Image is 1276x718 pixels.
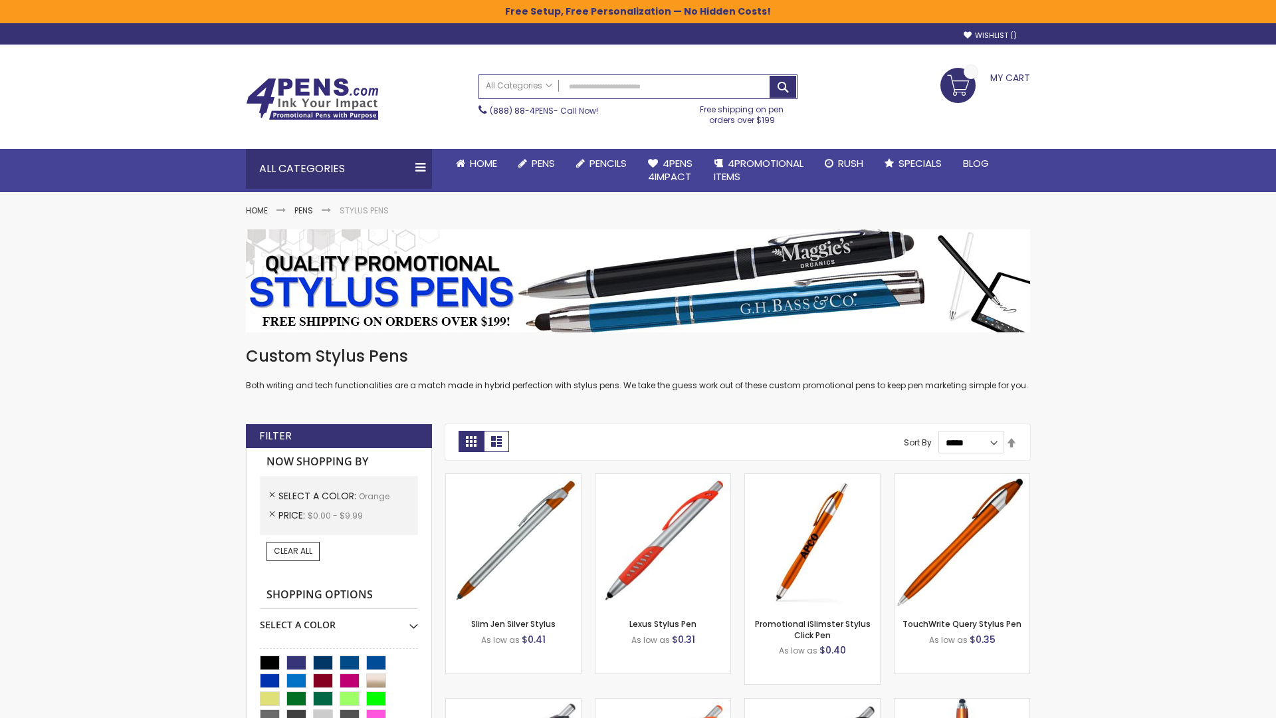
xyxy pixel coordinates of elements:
[481,634,520,646] span: As low as
[490,105,598,116] span: - Call Now!
[672,633,695,646] span: $0.31
[895,698,1029,709] a: TouchWrite Command Stylus Pen-Orange
[486,80,552,91] span: All Categories
[246,229,1030,332] img: Stylus Pens
[471,618,556,630] a: Slim Jen Silver Stylus
[294,205,313,216] a: Pens
[755,618,871,640] a: Promotional iSlimster Stylus Click Pen
[246,346,1030,392] div: Both writing and tech functionalities are a match made in hybrid perfection with stylus pens. We ...
[745,698,880,709] a: Lexus Metallic Stylus Pen-Orange
[904,437,932,448] label: Sort By
[970,633,996,646] span: $0.35
[952,149,1000,178] a: Blog
[874,149,952,178] a: Specials
[266,542,320,560] a: Clear All
[278,489,359,503] span: Select A Color
[246,78,379,120] img: 4Pens Custom Pens and Promotional Products
[629,618,696,630] a: Lexus Stylus Pen
[745,474,880,609] img: Promotional iSlimster Stylus Click Pen-Orange
[246,205,268,216] a: Home
[687,99,798,126] div: Free shipping on pen orders over $199
[340,205,389,216] strong: Stylus Pens
[814,149,874,178] a: Rush
[745,473,880,485] a: Promotional iSlimster Stylus Click Pen-Orange
[631,634,670,646] span: As low as
[508,149,566,178] a: Pens
[929,634,968,646] span: As low as
[246,346,1030,367] h1: Custom Stylus Pens
[714,156,803,183] span: 4PROMOTIONAL ITEMS
[260,448,418,476] strong: Now Shopping by
[637,149,703,192] a: 4Pens4impact
[895,474,1029,609] img: TouchWrite Query Stylus Pen-Orange
[899,156,942,170] span: Specials
[359,491,389,502] span: Orange
[589,156,627,170] span: Pencils
[566,149,637,178] a: Pencils
[903,618,1021,630] a: TouchWrite Query Stylus Pen
[532,156,555,170] span: Pens
[260,609,418,632] div: Select A Color
[963,156,989,170] span: Blog
[470,156,497,170] span: Home
[964,31,1017,41] a: Wishlist
[838,156,863,170] span: Rush
[260,581,418,610] strong: Shopping Options
[246,149,432,189] div: All Categories
[595,698,730,709] a: Boston Silver Stylus Pen-Orange
[703,149,814,192] a: 4PROMOTIONALITEMS
[259,429,292,443] strong: Filter
[446,698,581,709] a: Boston Stylus Pen-Orange
[446,473,581,485] a: Slim Jen Silver Stylus-Orange
[779,645,817,656] span: As low as
[445,149,508,178] a: Home
[459,431,484,452] strong: Grid
[479,75,559,97] a: All Categories
[522,633,546,646] span: $0.41
[895,473,1029,485] a: TouchWrite Query Stylus Pen-Orange
[274,545,312,556] span: Clear All
[446,474,581,609] img: Slim Jen Silver Stylus-Orange
[490,105,554,116] a: (888) 88-4PENS
[648,156,692,183] span: 4Pens 4impact
[819,644,846,657] span: $0.40
[595,474,730,609] img: Lexus Stylus Pen-Orange
[278,509,308,522] span: Price
[308,510,363,521] span: $0.00 - $9.99
[595,473,730,485] a: Lexus Stylus Pen-Orange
